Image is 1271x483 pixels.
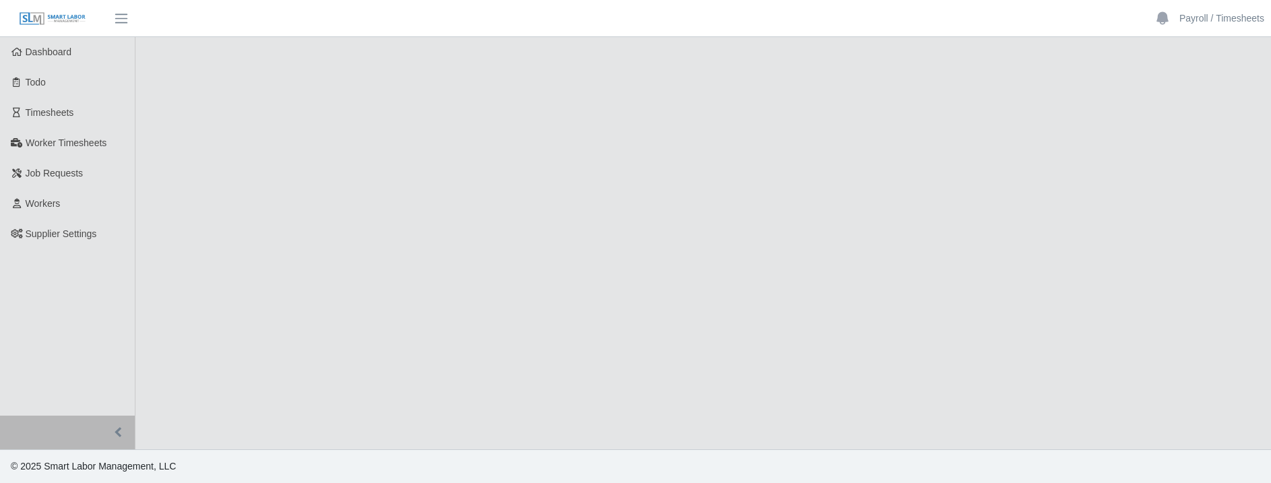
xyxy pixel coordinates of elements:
span: Worker Timesheets [26,137,106,148]
span: Dashboard [26,46,72,57]
span: Supplier Settings [26,228,97,239]
span: Todo [26,77,46,88]
span: Job Requests [26,168,84,179]
span: © 2025 Smart Labor Management, LLC [11,461,176,472]
a: Payroll / Timesheets [1179,11,1264,26]
span: Timesheets [26,107,74,118]
span: Workers [26,198,61,209]
img: SLM Logo [19,11,86,26]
